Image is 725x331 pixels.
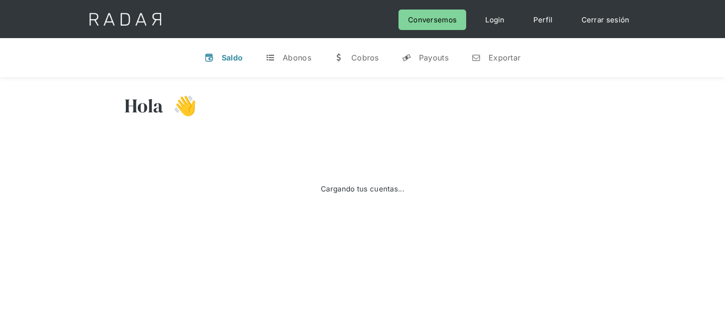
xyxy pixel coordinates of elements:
div: Abonos [283,53,311,62]
div: Cargando tus cuentas... [321,182,404,195]
div: w [334,53,344,62]
div: n [471,53,481,62]
a: Login [476,10,514,30]
h3: Hola [124,94,163,118]
div: y [402,53,411,62]
div: Exportar [489,53,521,62]
div: Saldo [222,53,243,62]
a: Conversemos [398,10,466,30]
a: Cerrar sesión [572,10,639,30]
div: v [204,53,214,62]
div: t [265,53,275,62]
a: Perfil [524,10,562,30]
div: Payouts [419,53,449,62]
div: Cobros [351,53,379,62]
h3: 👋 [163,94,197,118]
